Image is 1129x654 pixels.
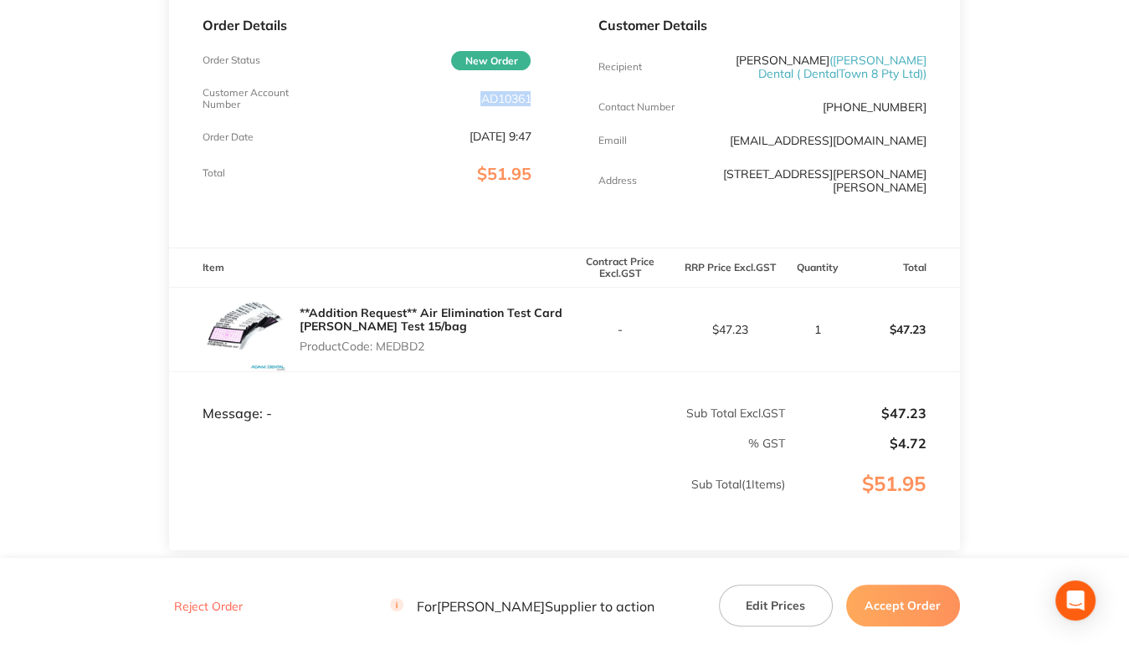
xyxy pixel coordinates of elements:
[598,135,626,146] p: Emaill
[480,92,531,105] p: AD10361
[169,599,248,614] button: Reject Order
[203,54,260,66] p: Order Status
[787,406,926,421] p: $47.23
[203,131,254,143] p: Order Date
[203,288,286,371] img: MGVkM2Z0Mw
[598,175,636,186] p: Address
[203,18,531,33] p: Order Details
[787,323,849,336] p: 1
[730,133,926,148] a: [EMAIL_ADDRESS][DOMAIN_NAME]
[787,436,926,451] p: $4.72
[203,87,312,110] p: Customer Account Number
[469,130,531,143] p: [DATE] 9:47
[1055,580,1096,621] div: Open Intercom Messenger
[170,478,785,524] p: Sub Total ( 1 Items)
[300,340,564,353] p: Product Code: MEDBD2
[849,309,958,350] p: $47.23
[451,51,531,70] span: New Order
[758,53,926,81] span: ( [PERSON_NAME] Dental ( DentalTown 8 Pty Ltd) )
[823,100,926,114] p: [PHONE_NUMBER]
[564,248,675,288] th: Contract Price Excl. GST
[390,598,654,614] p: For [PERSON_NAME] Supplier to action
[565,323,674,336] p: -
[169,372,564,422] td: Message: -
[675,248,786,288] th: RRP Price Excl. GST
[476,163,531,184] span: $51.95
[787,473,959,529] p: $51.95
[598,18,926,33] p: Customer Details
[169,248,564,288] th: Item
[598,61,641,73] p: Recipient
[300,305,562,334] a: **Addition Request** Air Elimination Test Card [PERSON_NAME] Test 15/bag
[676,323,785,336] p: $47.23
[849,248,959,288] th: Total
[719,585,833,626] button: Edit Prices
[846,585,960,626] button: Accept Order
[707,167,926,194] p: [STREET_ADDRESS][PERSON_NAME][PERSON_NAME]
[598,101,674,113] p: Contact Number
[707,54,926,80] p: [PERSON_NAME]
[786,248,849,288] th: Quantity
[170,437,785,450] p: % GST
[565,406,784,420] p: Sub Total Excl. GST
[203,167,225,179] p: Total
